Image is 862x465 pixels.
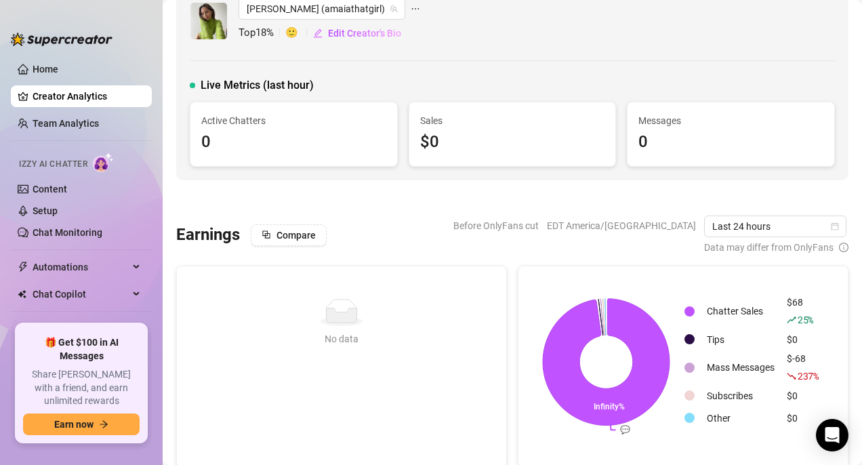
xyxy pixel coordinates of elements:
button: Compare [251,224,327,246]
span: 🙂 [285,25,312,41]
td: Subscribes [701,385,780,406]
span: arrow-right [99,420,108,429]
span: Last 24 hours [712,216,838,237]
span: EDT America/[GEOGRAPHIC_DATA] [547,216,696,236]
img: Chat Copilot [18,289,26,299]
span: 237 % [798,369,819,382]
span: Top 18 % [239,25,285,41]
td: Tips [701,329,780,350]
span: thunderbolt [18,262,28,272]
a: Setup [33,205,58,216]
div: No data [193,331,490,346]
div: Open Intercom Messenger [816,419,848,451]
span: 25 % [798,313,813,326]
span: Compare [276,230,316,241]
a: Team Analytics [33,118,99,129]
span: Izzy AI Chatter [19,158,87,171]
span: Messages [638,113,823,128]
button: Edit Creator's Bio [312,22,402,44]
div: $0 [787,332,819,347]
h3: Earnings [176,224,240,246]
td: Other [701,407,780,428]
text: 💬 [620,424,630,434]
span: Earn now [54,419,94,430]
div: $0 [787,388,819,403]
span: team [390,5,398,13]
span: Edit Creator's Bio [328,28,401,39]
td: Mass Messages [701,351,780,384]
div: 0 [638,129,823,155]
a: Home [33,64,58,75]
span: rise [787,315,796,325]
div: $0 [420,129,605,155]
span: Share [PERSON_NAME] with a friend, and earn unlimited rewards [23,368,140,408]
div: $-68 [787,351,819,384]
span: Data may differ from OnlyFans [704,240,834,255]
span: fall [787,371,796,381]
span: Active Chatters [201,113,386,128]
span: block [262,230,271,239]
span: 🎁 Get $100 in AI Messages [23,336,140,363]
span: Sales [420,113,605,128]
a: Chat Monitoring [33,227,102,238]
span: Live Metrics (last hour) [201,77,314,94]
img: Amaia [190,3,227,39]
a: Creator Analytics [33,85,141,107]
img: logo-BBDzfeDw.svg [11,33,112,46]
span: Chat Copilot [33,283,129,305]
img: AI Chatter [93,153,114,172]
td: Chatter Sales [701,295,780,327]
span: Before OnlyFans cut [453,216,539,236]
div: 0 [201,129,386,155]
div: $0 [787,411,819,426]
a: Content [33,184,67,195]
span: calendar [831,222,839,230]
div: $68 [787,295,819,327]
span: info-circle [839,240,848,255]
span: Automations [33,256,129,278]
button: Earn nowarrow-right [23,413,140,435]
span: edit [313,28,323,38]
